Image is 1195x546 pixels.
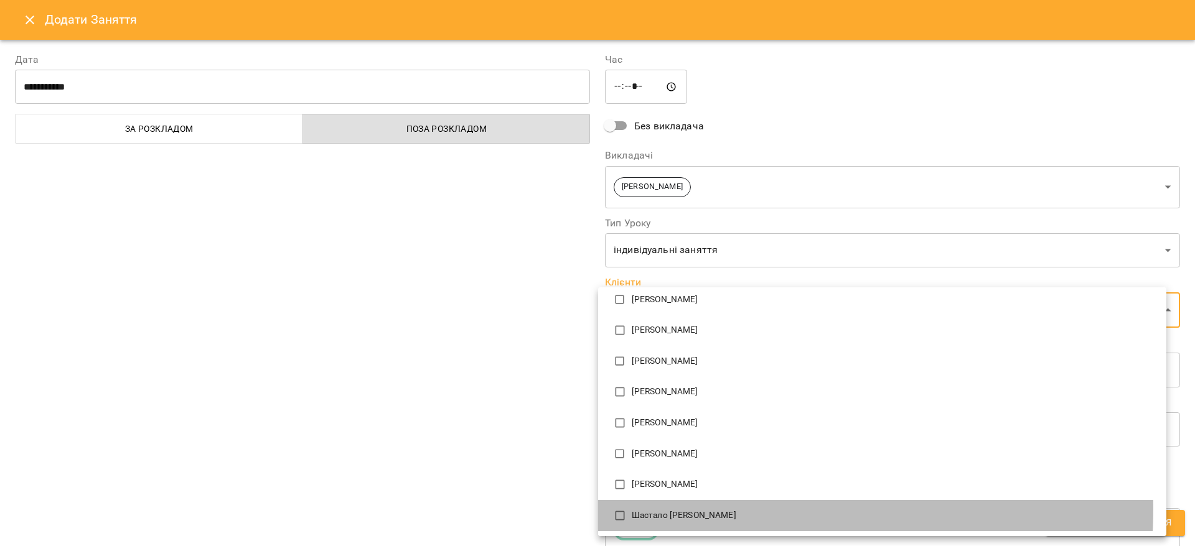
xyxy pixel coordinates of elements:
[632,509,1156,522] p: Шастало [PERSON_NAME]
[632,355,1156,368] p: [PERSON_NAME]
[632,478,1156,491] p: [PERSON_NAME]
[632,417,1156,429] p: [PERSON_NAME]
[632,448,1156,460] p: [PERSON_NAME]
[632,324,1156,336] p: [PERSON_NAME]
[632,386,1156,398] p: [PERSON_NAME]
[632,294,1156,306] p: [PERSON_NAME]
